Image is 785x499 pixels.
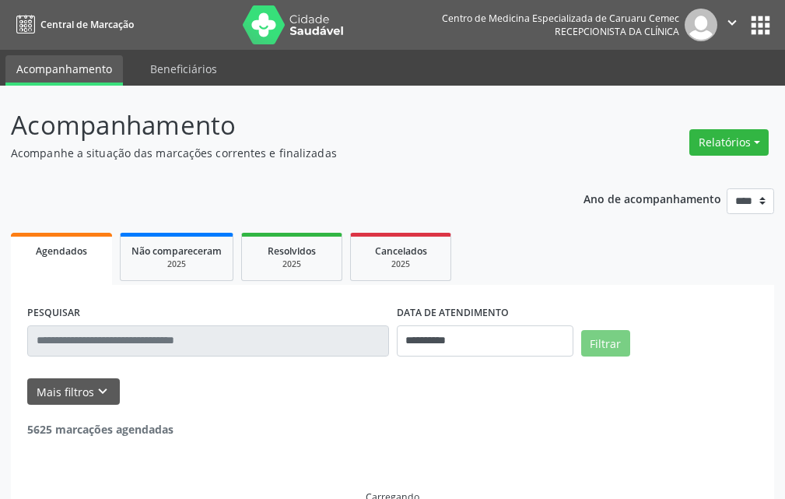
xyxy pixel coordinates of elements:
[724,14,741,31] i: 
[94,383,111,400] i: keyboard_arrow_down
[27,378,120,406] button: Mais filtroskeyboard_arrow_down
[362,258,440,270] div: 2025
[442,12,679,25] div: Centro de Medicina Especializada de Caruaru Cemec
[689,129,769,156] button: Relatórios
[139,55,228,83] a: Beneficiários
[717,9,747,41] button: 
[36,244,87,258] span: Agendados
[11,106,545,145] p: Acompanhamento
[747,12,774,39] button: apps
[555,25,679,38] span: Recepcionista da clínica
[11,12,134,37] a: Central de Marcação
[375,244,427,258] span: Cancelados
[5,55,123,86] a: Acompanhamento
[27,301,80,325] label: PESQUISAR
[583,188,721,208] p: Ano de acompanhamento
[40,18,134,31] span: Central de Marcação
[268,244,316,258] span: Resolvidos
[397,301,509,325] label: DATA DE ATENDIMENTO
[253,258,331,270] div: 2025
[131,244,222,258] span: Não compareceram
[685,9,717,41] img: img
[27,422,173,437] strong: 5625 marcações agendadas
[11,145,545,161] p: Acompanhe a situação das marcações correntes e finalizadas
[131,258,222,270] div: 2025
[581,330,630,357] button: Filtrar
